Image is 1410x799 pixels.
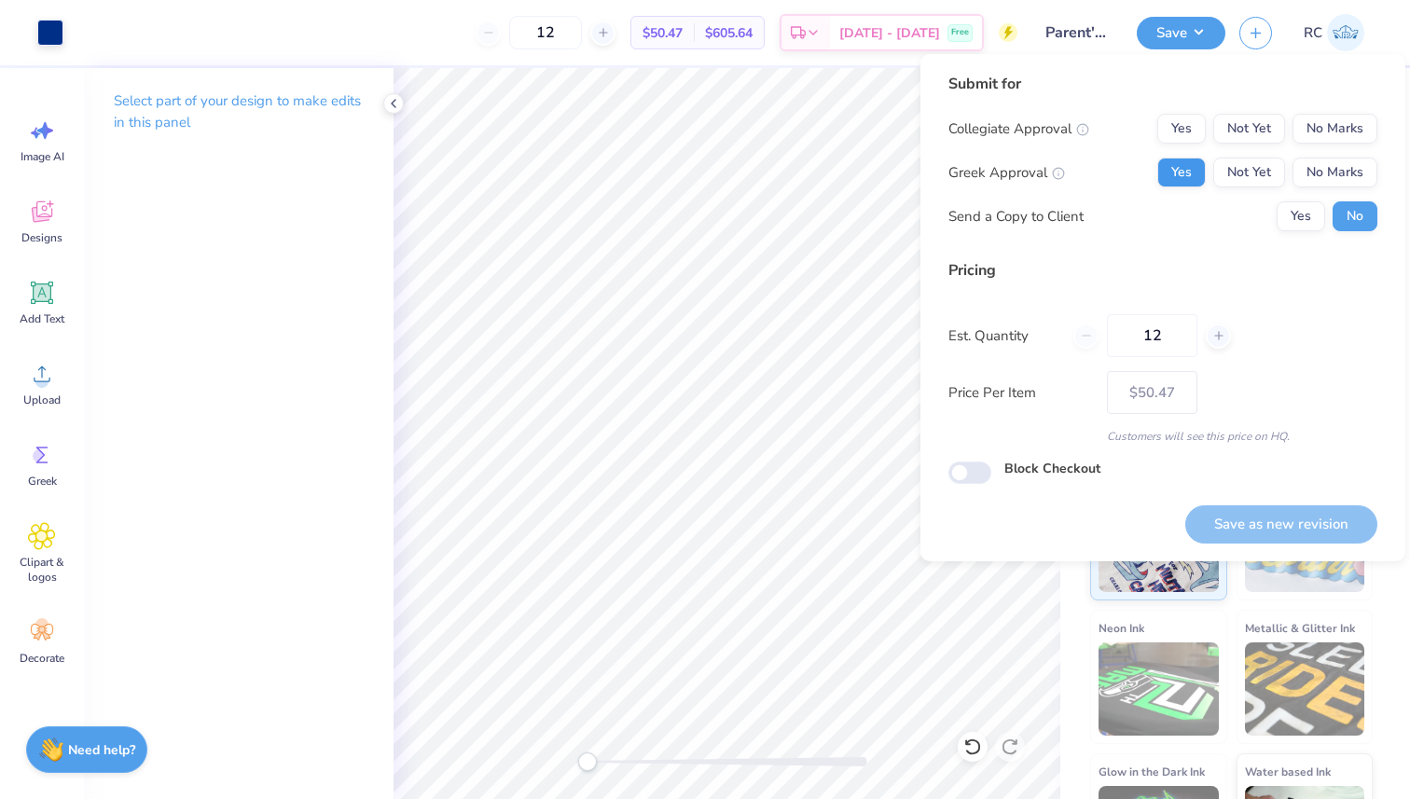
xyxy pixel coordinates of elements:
[705,23,753,43] span: $605.64
[509,16,582,49] input: – –
[1099,642,1219,736] img: Neon Ink
[839,23,940,43] span: [DATE] - [DATE]
[1245,618,1355,638] span: Metallic & Glitter Ink
[20,651,64,666] span: Decorate
[11,555,73,585] span: Clipart & logos
[1333,201,1377,231] button: No
[1213,114,1285,144] button: Not Yet
[1292,114,1377,144] button: No Marks
[1295,14,1373,51] a: RC
[948,162,1065,184] div: Greek Approval
[23,393,61,407] span: Upload
[948,73,1377,95] div: Submit for
[948,325,1059,347] label: Est. Quantity
[1245,642,1365,736] img: Metallic & Glitter Ink
[1157,158,1206,187] button: Yes
[68,741,135,759] strong: Need help?
[1157,114,1206,144] button: Yes
[21,230,62,245] span: Designs
[951,26,969,39] span: Free
[1099,618,1144,638] span: Neon Ink
[1245,762,1331,781] span: Water based Ink
[1137,17,1225,49] button: Save
[1107,314,1197,357] input: – –
[1292,158,1377,187] button: No Marks
[21,149,64,164] span: Image AI
[948,382,1093,404] label: Price Per Item
[1277,201,1325,231] button: Yes
[1031,14,1123,51] input: Untitled Design
[1304,22,1322,44] span: RC
[948,259,1377,282] div: Pricing
[114,90,364,133] p: Select part of your design to make edits in this panel
[1327,14,1364,51] img: Rohan Chaurasia
[578,752,597,771] div: Accessibility label
[28,474,57,489] span: Greek
[948,428,1377,445] div: Customers will see this price on HQ.
[20,311,64,326] span: Add Text
[1213,158,1285,187] button: Not Yet
[1099,762,1205,781] span: Glow in the Dark Ink
[643,23,683,43] span: $50.47
[1004,459,1100,478] label: Block Checkout
[948,206,1084,227] div: Send a Copy to Client
[948,118,1089,140] div: Collegiate Approval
